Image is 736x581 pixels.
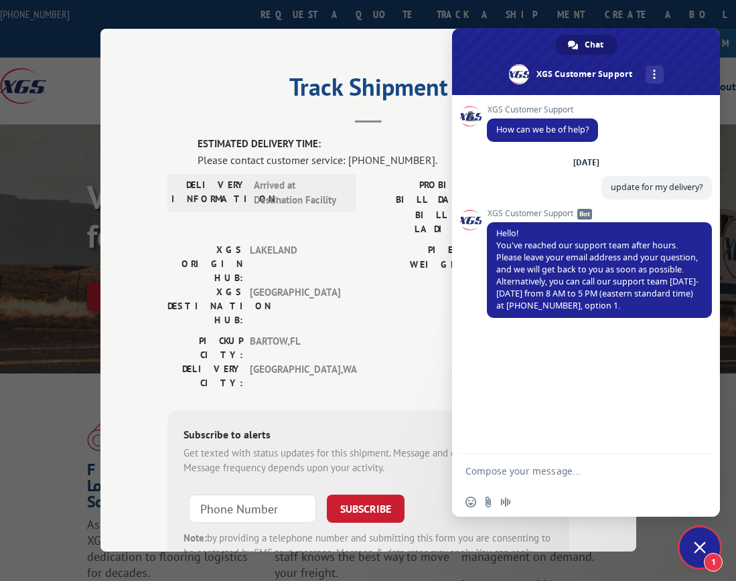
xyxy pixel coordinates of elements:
span: Chat [585,35,603,55]
h2: Track Shipment [167,78,569,103]
span: update for my delivery? [611,181,703,193]
label: XGS ORIGIN HUB: [167,243,243,285]
label: PROBILL: [368,178,474,193]
div: Please contact customer service: [PHONE_NUMBER]. [198,152,569,168]
span: Bot [577,209,592,220]
label: BILL OF LADING: [368,208,474,236]
div: Subscribe to alerts [183,426,553,446]
span: Arrived at Destination Facility [254,178,344,208]
span: XGS Customer Support [487,209,712,218]
span: Hello! You've reached our support team after hours. Please leave your email address and your ques... [496,228,698,311]
div: [DATE] [573,159,599,167]
div: Chat [556,35,617,55]
label: PICKUP CITY: [167,334,243,362]
label: PIECES: [368,243,474,258]
div: Get texted with status updates for this shipment. Message and data rates may apply. Message frequ... [183,446,553,476]
label: WEIGHT: [368,258,474,273]
span: Audio message [500,497,511,507]
textarea: Compose your message... [465,465,677,477]
span: [GEOGRAPHIC_DATA] , WA [250,362,340,390]
div: Close chat [680,527,720,568]
span: LAKELAND [250,243,340,285]
label: ESTIMATED DELIVERY TIME: [198,137,569,152]
span: XGS Customer Support [487,105,598,114]
label: DELIVERY INFORMATION: [171,178,247,208]
button: SUBSCRIBE [327,495,404,523]
span: BARTOW , FL [250,334,340,362]
span: Send a file [483,497,494,507]
label: DELIVERY CITY: [167,362,243,390]
span: How can we be of help? [496,124,589,135]
div: More channels [646,66,664,84]
span: Insert an emoji [465,497,476,507]
label: XGS DESTINATION HUB: [167,285,243,327]
span: [GEOGRAPHIC_DATA] [250,285,340,327]
input: Phone Number [189,495,316,523]
div: by providing a telephone number and submitting this form you are consenting to be contacted by SM... [183,531,553,576]
span: 1 [704,553,723,572]
strong: Note: [183,531,207,544]
label: BILL DATE: [368,193,474,208]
